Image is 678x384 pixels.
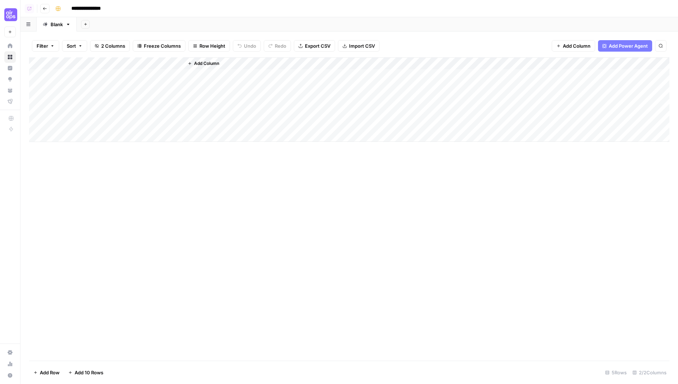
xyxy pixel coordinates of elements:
[32,40,59,52] button: Filter
[62,40,87,52] button: Sort
[185,59,222,68] button: Add Column
[37,17,77,32] a: Blank
[194,60,219,67] span: Add Column
[552,40,595,52] button: Add Column
[630,367,669,378] div: 2/2 Columns
[294,40,335,52] button: Export CSV
[4,51,16,63] a: Browse
[4,74,16,85] a: Opportunities
[37,42,48,49] span: Filter
[29,367,64,378] button: Add Row
[349,42,375,49] span: Import CSV
[133,40,185,52] button: Freeze Columns
[67,42,76,49] span: Sort
[264,40,291,52] button: Redo
[4,8,17,21] img: AirCraft - AM Logo
[4,347,16,358] a: Settings
[233,40,261,52] button: Undo
[90,40,130,52] button: 2 Columns
[4,62,16,74] a: Insights
[188,40,230,52] button: Row Height
[4,370,16,381] button: Help + Support
[4,6,16,24] button: Workspace: AirCraft - AM
[4,96,16,107] a: Flightpath
[598,40,652,52] button: Add Power Agent
[4,358,16,370] a: Usage
[338,40,380,52] button: Import CSV
[64,367,108,378] button: Add 10 Rows
[305,42,330,49] span: Export CSV
[51,21,63,28] div: Blank
[101,42,125,49] span: 2 Columns
[244,42,256,49] span: Undo
[563,42,590,49] span: Add Column
[144,42,181,49] span: Freeze Columns
[4,40,16,52] a: Home
[75,369,103,376] span: Add 10 Rows
[40,369,60,376] span: Add Row
[199,42,225,49] span: Row Height
[275,42,286,49] span: Redo
[609,42,648,49] span: Add Power Agent
[4,85,16,96] a: Your Data
[602,367,630,378] div: 5 Rows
